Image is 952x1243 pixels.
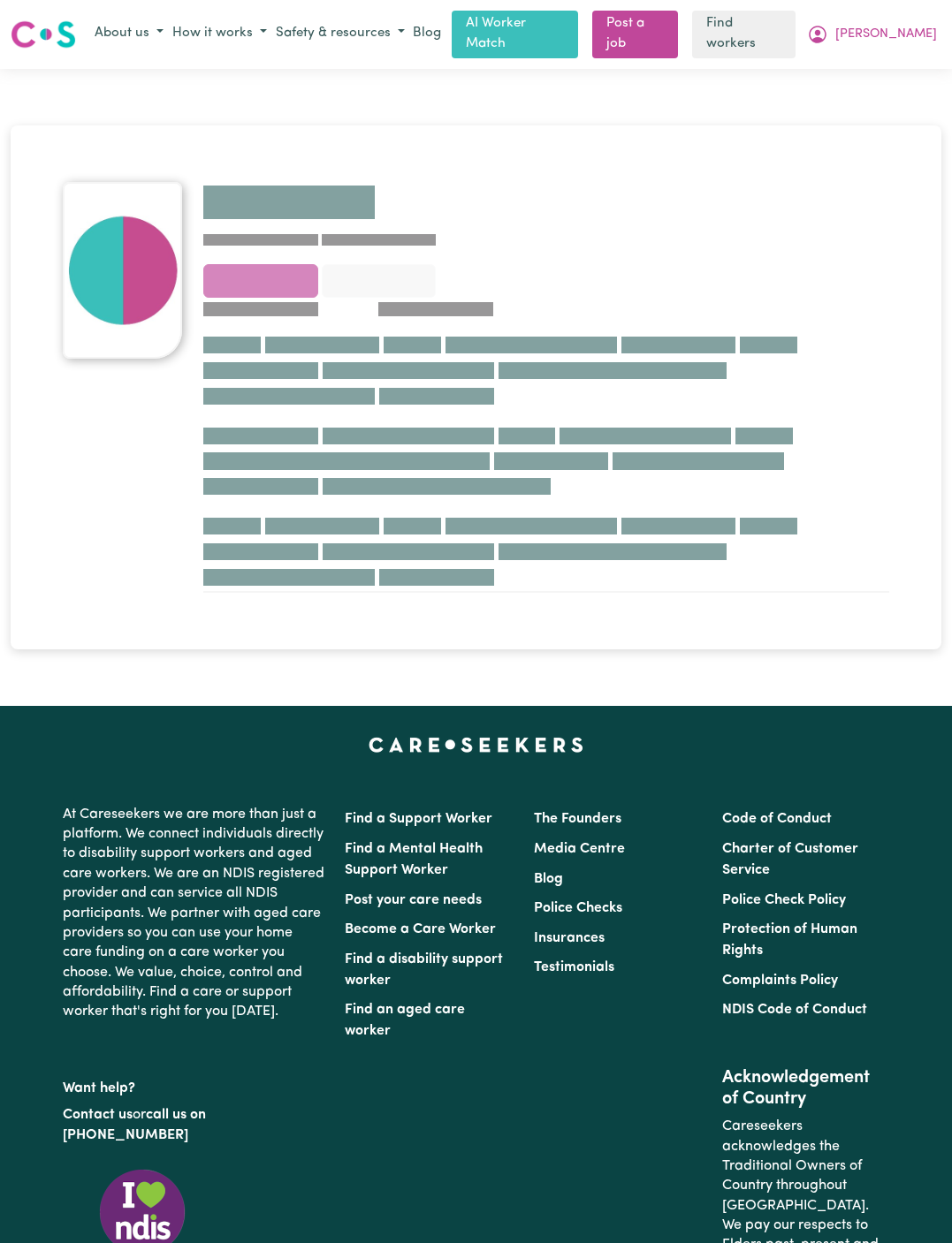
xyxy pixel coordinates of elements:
a: Charter of Customer Service [722,842,858,877]
a: The Founders [534,812,621,826]
a: Complaints Policy [722,974,838,988]
a: Media Centre [534,842,625,856]
p: Want help? [63,1072,324,1098]
button: About us [90,19,168,49]
a: Blog [409,20,445,48]
a: Code of Conduct [722,812,832,826]
a: AI Worker Match [452,11,578,58]
p: or [63,1098,324,1152]
a: Insurances [534,931,605,945]
a: Testimonials [534,960,614,974]
a: Careseekers logo [11,14,76,55]
a: Find a Support Worker [345,812,492,826]
a: Become a Care Worker [345,922,496,936]
button: Safety & resources [271,19,409,49]
a: Blog [534,872,563,886]
a: Protection of Human Rights [722,922,857,958]
a: Find workers [692,11,796,58]
a: Find an aged care worker [345,1003,465,1038]
a: Find a Mental Health Support Worker [345,842,483,877]
button: How it works [168,19,271,49]
p: At Careseekers we are more than just a platform. We connect individuals directly to disability su... [63,798,324,1029]
a: Contact us [63,1108,133,1122]
a: Police Checks [534,901,622,915]
h2: Acknowledgement of Country [722,1067,889,1110]
span: [PERSON_NAME] [835,25,937,44]
img: Careseekers logo [11,19,76,50]
a: call us on [PHONE_NUMBER] [63,1108,206,1141]
button: My Account [803,19,941,49]
a: Post your care needs [345,893,482,907]
a: Find a disability support worker [345,952,503,988]
a: Careseekers home page [369,738,583,752]
a: NDIS Code of Conduct [722,1003,867,1017]
a: Police Check Policy [722,893,846,907]
a: Post a job [592,11,678,58]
